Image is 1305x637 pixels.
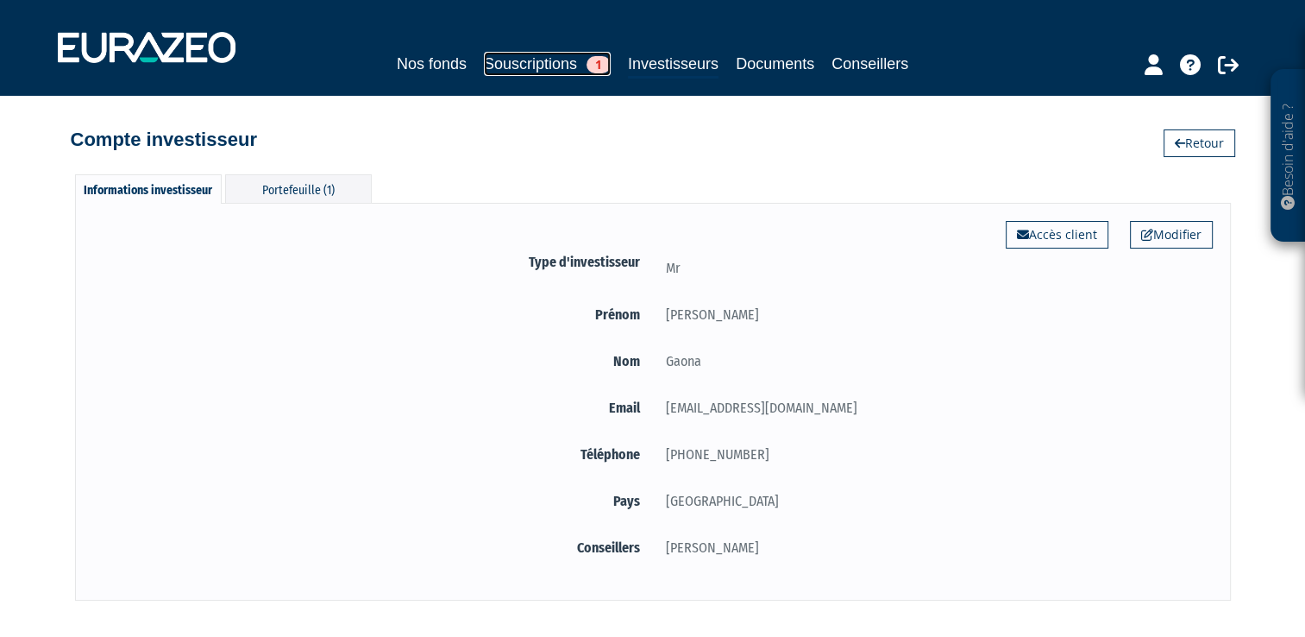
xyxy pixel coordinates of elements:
a: Modifier [1130,221,1213,249]
label: Nom [93,350,653,372]
span: 1 [587,56,611,73]
label: Type d'investisseur [93,251,653,273]
img: 1732889491-logotype_eurazeo_blanc_rvb.png [58,32,235,63]
div: Mr [653,257,1213,279]
label: Téléphone [93,444,653,465]
label: Conseillers [93,537,653,558]
a: Souscriptions1 [484,52,611,76]
p: Besoin d'aide ? [1278,79,1298,234]
a: Conseillers [831,52,908,76]
a: Investisseurs [628,52,718,79]
div: Informations investisseur [75,174,222,204]
label: Prénom [93,304,653,325]
a: Retour [1164,129,1235,157]
a: Documents [736,52,814,76]
label: Email [93,397,653,419]
label: Pays [93,490,653,512]
a: Accès client [1006,221,1108,249]
div: [EMAIL_ADDRESS][DOMAIN_NAME] [653,397,1213,419]
div: [GEOGRAPHIC_DATA] [653,490,1213,512]
div: [PERSON_NAME] [653,537,1213,558]
div: Portefeuille (1) [225,174,372,203]
div: Gaona [653,350,1213,372]
a: Nos fonds [397,52,467,76]
div: [PHONE_NUMBER] [653,444,1213,465]
h4: Compte investisseur [71,129,257,150]
div: [PERSON_NAME] [653,304,1213,325]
